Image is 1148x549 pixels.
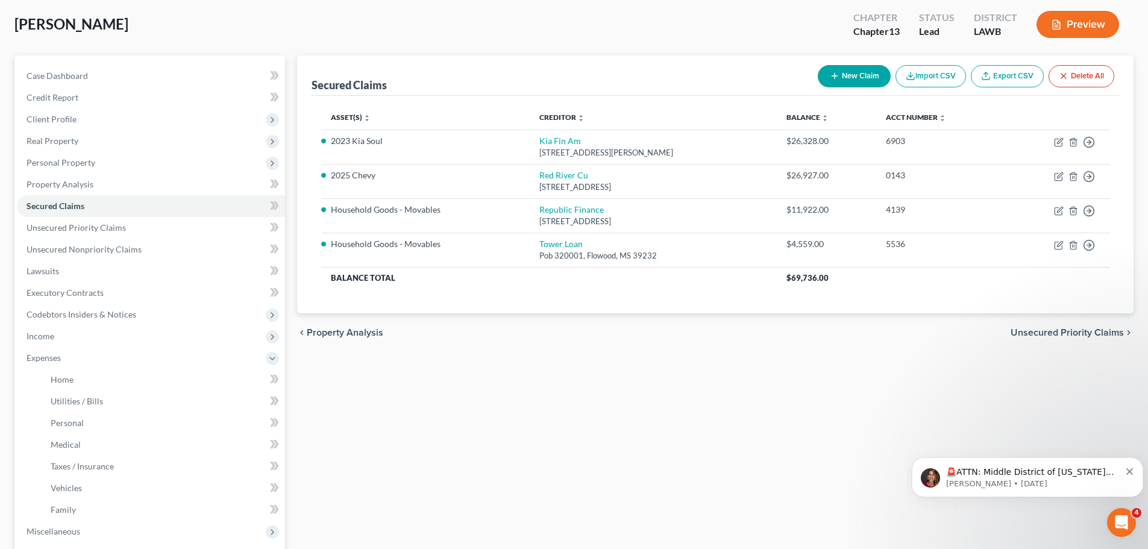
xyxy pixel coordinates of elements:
[331,169,520,181] li: 2025 Chevy
[51,483,82,493] span: Vehicles
[331,238,520,250] li: Household Goods - Movables
[27,222,126,233] span: Unsecured Priority Claims
[41,477,285,499] a: Vehicles
[821,115,829,122] i: unfold_more
[51,418,84,428] span: Personal
[27,331,54,341] span: Income
[41,369,285,391] a: Home
[1132,508,1141,518] span: 4
[818,65,891,87] button: New Claim
[896,65,966,87] button: Import CSV
[886,169,995,181] div: 0143
[321,267,777,289] th: Balance Total
[51,396,103,406] span: Utilities / Bills
[786,273,829,283] span: $69,736.00
[331,204,520,216] li: Household Goods - Movables
[786,135,867,147] div: $26,328.00
[539,147,767,158] div: [STREET_ADDRESS][PERSON_NAME]
[974,25,1017,39] div: LAWB
[17,282,285,304] a: Executory Contracts
[786,169,867,181] div: $26,927.00
[17,174,285,195] a: Property Analysis
[51,439,81,450] span: Medical
[27,244,142,254] span: Unsecured Nonpriority Claims
[17,239,285,260] a: Unsecured Nonpriority Claims
[27,92,78,102] span: Credit Report
[539,170,588,180] a: Red River Cu
[1049,65,1114,87] button: Delete All
[27,114,77,124] span: Client Profile
[27,136,78,146] span: Real Property
[27,309,136,319] span: Codebtors Insiders & Notices
[539,136,581,146] a: Kia Fin Am
[51,374,74,384] span: Home
[1011,328,1134,337] button: Unsecured Priority Claims chevron_right
[41,412,285,434] a: Personal
[539,216,767,227] div: [STREET_ADDRESS]
[297,328,383,337] button: chevron_left Property Analysis
[886,135,995,147] div: 6903
[786,204,867,216] div: $11,922.00
[27,266,59,276] span: Lawsuits
[27,201,84,211] span: Secured Claims
[974,11,1017,25] div: District
[1124,328,1134,337] i: chevron_right
[889,25,900,37] span: 13
[886,238,995,250] div: 5536
[312,78,387,92] div: Secured Claims
[1107,508,1136,537] iframe: Intercom live chat
[27,526,80,536] span: Miscellaneous
[853,11,900,25] div: Chapter
[331,135,520,147] li: 2023 Kia Soul
[539,250,767,262] div: Pob 320001, Flowood, MS 39232
[41,499,285,521] a: Family
[539,113,585,122] a: Creditor unfold_more
[1011,328,1124,337] span: Unsecured Priority Claims
[539,239,583,249] a: Tower Loan
[886,204,995,216] div: 4139
[14,15,128,33] span: [PERSON_NAME]
[939,115,946,122] i: unfold_more
[786,113,829,122] a: Balance unfold_more
[17,87,285,108] a: Credit Report
[41,434,285,456] a: Medical
[539,181,767,193] div: [STREET_ADDRESS]
[51,461,114,471] span: Taxes / Insurance
[919,11,955,25] div: Status
[297,328,307,337] i: chevron_left
[307,328,383,337] span: Property Analysis
[363,115,371,122] i: unfold_more
[907,432,1148,516] iframe: Intercom notifications message
[17,65,285,87] a: Case Dashboard
[27,157,95,168] span: Personal Property
[919,25,955,39] div: Lead
[27,353,61,363] span: Expenses
[1037,11,1119,38] button: Preview
[17,195,285,217] a: Secured Claims
[853,25,900,39] div: Chapter
[331,113,371,122] a: Asset(s) unfold_more
[577,115,585,122] i: unfold_more
[51,504,76,515] span: Family
[971,65,1044,87] a: Export CSV
[539,204,604,215] a: Republic Finance
[27,287,104,298] span: Executory Contracts
[786,238,867,250] div: $4,559.00
[17,260,285,282] a: Lawsuits
[27,179,93,189] span: Property Analysis
[886,113,946,122] a: Acct Number unfold_more
[27,71,88,81] span: Case Dashboard
[41,456,285,477] a: Taxes / Insurance
[17,217,285,239] a: Unsecured Priority Claims
[41,391,285,412] a: Utilities / Bills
